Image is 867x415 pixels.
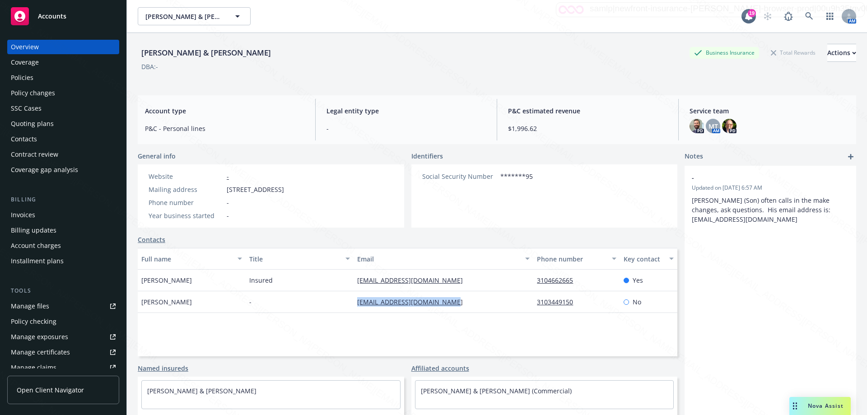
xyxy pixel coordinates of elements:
a: Overview [7,40,119,54]
span: [PERSON_NAME] & [PERSON_NAME] [145,12,224,21]
div: Mailing address [149,185,223,194]
a: add [845,151,856,162]
a: [PERSON_NAME] & [PERSON_NAME] (Commercial) [421,387,572,395]
div: Actions [827,44,856,61]
a: Account charges [7,238,119,253]
a: Start snowing [759,7,777,25]
span: [PERSON_NAME] [141,297,192,307]
button: Key contact [620,248,677,270]
a: [EMAIL_ADDRESS][DOMAIN_NAME] [357,298,470,306]
button: Nova Assist [789,397,851,415]
div: Policies [11,70,33,85]
a: Contacts [7,132,119,146]
span: General info [138,151,176,161]
a: Coverage gap analysis [7,163,119,177]
div: Manage certificates [11,345,70,359]
span: $1,996.62 [508,124,667,133]
div: Website [149,172,223,181]
a: Contract review [7,147,119,162]
div: Coverage gap analysis [11,163,78,177]
div: Total Rewards [766,47,820,58]
a: 3104662665 [537,276,580,284]
div: Phone number [149,198,223,207]
a: Manage certificates [7,345,119,359]
button: Actions [827,44,856,62]
div: Social Security Number [422,172,497,181]
div: Policy checking [11,314,56,329]
span: - [249,297,252,307]
span: Open Client Navigator [17,385,84,395]
div: Year business started [149,211,223,220]
div: 19 [748,9,756,17]
span: Account type [145,106,304,116]
a: Coverage [7,55,119,70]
span: Accounts [38,13,66,20]
button: Phone number [533,248,620,270]
span: Insured [249,275,273,285]
a: Accounts [7,4,119,29]
a: Switch app [821,7,839,25]
a: Manage files [7,299,119,313]
div: Quoting plans [11,117,54,131]
a: Report a Bug [779,7,797,25]
a: [PERSON_NAME] & [PERSON_NAME] [147,387,256,395]
div: DBA: - [141,62,158,71]
span: MT [709,121,718,131]
a: Invoices [7,208,119,222]
span: - [326,124,486,133]
span: Legal entity type [326,106,486,116]
div: Manage exposures [11,330,68,344]
div: Tools [7,286,119,295]
span: - [692,173,825,182]
span: No [633,297,641,307]
div: Drag to move [789,397,801,415]
button: Email [354,248,533,270]
a: Manage exposures [7,330,119,344]
button: Full name [138,248,246,270]
button: [PERSON_NAME] & [PERSON_NAME] [138,7,251,25]
div: Manage claims [11,360,56,375]
a: Policy checking [7,314,119,329]
a: Quoting plans [7,117,119,131]
div: Billing [7,195,119,204]
div: Billing updates [11,223,56,238]
span: - [227,198,229,207]
div: -Updated on [DATE] 6:57 AM[PERSON_NAME] (Son) often calls in the make changes, ask questions. His... [685,166,856,231]
span: [PERSON_NAME] [141,275,192,285]
a: Billing updates [7,223,119,238]
div: Overview [11,40,39,54]
div: Phone number [537,254,606,264]
a: Contacts [138,235,165,244]
img: photo [690,119,704,133]
a: Manage claims [7,360,119,375]
img: photo [722,119,736,133]
a: - [227,172,229,181]
a: Search [800,7,818,25]
span: Nova Assist [808,402,844,410]
a: Policy changes [7,86,119,100]
a: Affiliated accounts [411,364,469,373]
div: Account charges [11,238,61,253]
span: Yes [633,275,643,285]
div: SSC Cases [11,101,42,116]
div: Email [357,254,520,264]
div: Business Insurance [690,47,759,58]
div: Title [249,254,340,264]
span: P&C - Personal lines [145,124,304,133]
span: - [227,211,229,220]
span: Identifiers [411,151,443,161]
div: Invoices [11,208,35,222]
a: [EMAIL_ADDRESS][DOMAIN_NAME] [357,276,470,284]
div: [PERSON_NAME] & [PERSON_NAME] [138,47,275,59]
div: Policy changes [11,86,55,100]
span: Updated on [DATE] 6:57 AM [692,184,849,192]
span: Notes [685,151,703,162]
div: Full name [141,254,232,264]
a: Named insureds [138,364,188,373]
div: Contract review [11,147,58,162]
a: SSC Cases [7,101,119,116]
div: Coverage [11,55,39,70]
div: Installment plans [11,254,64,268]
div: Key contact [624,254,664,264]
a: 3103449150 [537,298,580,306]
